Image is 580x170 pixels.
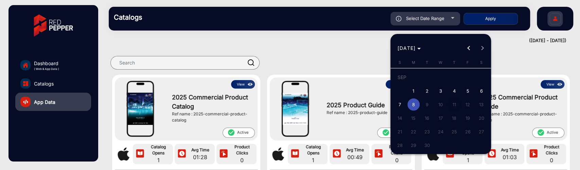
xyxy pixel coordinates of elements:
button: September 1, 2025 [407,84,420,98]
span: 13 [475,98,488,111]
span: 19 [462,112,474,124]
span: 3 [435,85,447,97]
button: September 24, 2025 [434,125,447,138]
button: September 28, 2025 [393,138,407,152]
span: 18 [448,112,460,124]
button: September 6, 2025 [475,84,488,98]
button: September 10, 2025 [434,98,447,111]
span: 5 [462,85,474,97]
span: 6 [475,85,488,97]
button: September 14, 2025 [393,111,407,125]
span: T [426,60,428,65]
span: 30 [421,139,433,151]
span: 2 [421,85,433,97]
span: 16 [421,112,433,124]
span: 12 [462,98,474,111]
span: 4 [448,85,460,97]
span: 14 [394,112,406,124]
button: September 16, 2025 [420,111,434,125]
span: T [453,60,455,65]
span: 21 [394,126,406,138]
button: September 18, 2025 [447,111,461,125]
span: 23 [421,126,433,138]
button: September 23, 2025 [420,125,434,138]
span: 27 [475,126,488,138]
span: 25 [448,126,460,138]
button: Previous month [462,41,475,55]
span: 24 [435,126,447,138]
span: 8 [407,98,420,111]
button: September 15, 2025 [407,111,420,125]
span: 9 [421,98,433,111]
span: 29 [407,139,420,151]
button: September 25, 2025 [447,125,461,138]
span: W [439,60,442,65]
span: 17 [435,112,447,124]
span: F [467,60,469,65]
button: September 22, 2025 [407,125,420,138]
span: 7 [394,98,406,111]
td: SEP [393,71,488,84]
button: September 2, 2025 [420,84,434,98]
button: September 26, 2025 [461,125,475,138]
button: September 30, 2025 [420,138,434,152]
span: S [399,60,401,65]
button: Choose month and year [395,42,424,54]
button: September 7, 2025 [393,98,407,111]
button: September 11, 2025 [447,98,461,111]
span: [DATE] [398,45,416,51]
button: September 3, 2025 [434,84,447,98]
button: September 9, 2025 [420,98,434,111]
span: 26 [462,126,474,138]
span: 1 [407,85,420,97]
button: September 5, 2025 [461,84,475,98]
span: 11 [448,98,460,111]
span: 22 [407,126,420,138]
button: September 12, 2025 [461,98,475,111]
button: September 4, 2025 [447,84,461,98]
button: September 29, 2025 [407,138,420,152]
button: September 19, 2025 [461,111,475,125]
button: September 27, 2025 [475,125,488,138]
button: September 13, 2025 [475,98,488,111]
span: S [480,60,482,65]
button: September 17, 2025 [434,111,447,125]
button: September 21, 2025 [393,125,407,138]
span: 20 [475,112,488,124]
span: 15 [407,112,420,124]
span: 10 [435,98,447,111]
span: M [412,60,415,65]
button: September 20, 2025 [475,111,488,125]
span: 28 [394,139,406,151]
button: September 8, 2025 [407,98,420,111]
